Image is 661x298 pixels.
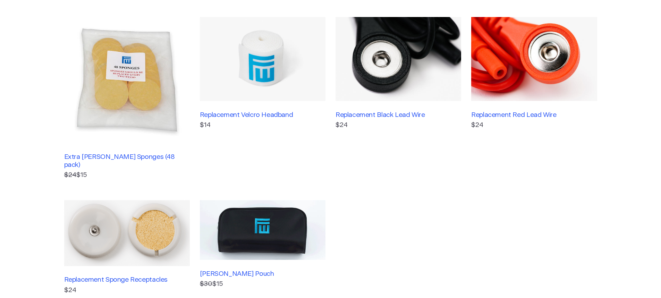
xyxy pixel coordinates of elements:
img: Replacement Velcro Headband [200,17,325,101]
h3: Replacement Red Lead Wire [471,111,597,119]
a: Replacement Red Lead Wire$24 [471,17,597,180]
h3: Replacement Velcro Headband [200,111,325,119]
p: $24 [336,120,461,130]
p: $24 [64,286,190,296]
a: [PERSON_NAME] Pouch $30$15 [200,200,325,295]
a: Replacement Velcro Headband$14 [200,17,325,180]
p: $14 [200,120,325,130]
p: $24 [471,120,597,130]
h3: Replacement Sponge Receptacles [64,276,190,284]
s: $24 [64,172,76,178]
h3: Replacement Black Lead Wire [336,111,461,119]
img: Fisher Wallace Pouch [200,200,325,260]
p: $15 [200,279,325,289]
img: Replacement Black Lead Wire [336,17,461,101]
img: Replacement Red Lead Wire [471,17,597,101]
a: Extra [PERSON_NAME] Sponges (48 pack) $24$15 [64,17,190,180]
h3: [PERSON_NAME] Pouch [200,270,325,278]
p: $15 [64,170,190,180]
a: Replacement Black Lead Wire$24 [336,17,461,180]
a: Replacement Sponge Receptacles$24 [64,200,190,295]
img: Replacement Sponge Receptacles [64,200,190,266]
h3: Extra [PERSON_NAME] Sponges (48 pack) [64,153,190,169]
s: $30 [200,281,212,287]
img: Extra Fisher Wallace Sponges (48 pack) [64,17,190,143]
